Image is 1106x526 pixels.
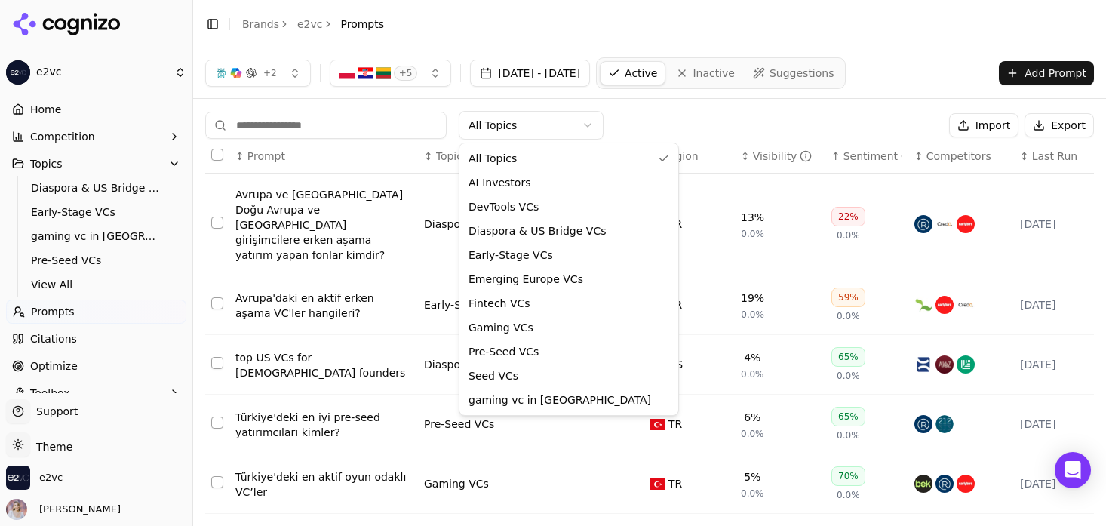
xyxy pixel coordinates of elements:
span: Fintech VCs [469,296,530,311]
span: gaming vc in [GEOGRAPHIC_DATA] [469,392,651,408]
span: Seed VCs [469,368,518,383]
span: Early-Stage VCs [469,248,553,263]
span: Diaspora & US Bridge VCs [469,223,606,238]
span: Emerging Europe VCs [469,272,583,287]
span: AI Investors [469,175,530,190]
span: Pre-Seed VCs [469,344,539,359]
span: All Topics [469,151,517,166]
span: DevTools VCs [469,199,539,214]
span: Gaming VCs [469,320,533,335]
